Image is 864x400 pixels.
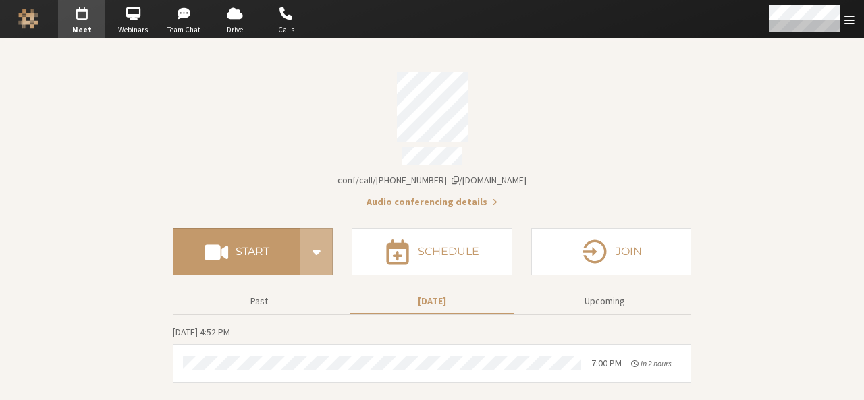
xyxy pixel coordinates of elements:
img: Iotum [18,9,38,29]
span: Webinars [109,24,157,36]
div: Start conference options [300,228,333,275]
button: Join [531,228,691,275]
button: Upcoming [523,289,686,313]
section: Today's Meetings [173,324,691,383]
button: Schedule [352,228,512,275]
h4: Join [616,246,642,257]
span: [DATE] 4:52 PM [173,326,230,338]
span: Drive [211,24,259,36]
button: Copy my meeting room linkCopy my meeting room link [337,173,526,188]
span: in 2 hours [641,358,672,368]
button: Start [173,228,300,275]
span: Copy my meeting room link [337,174,526,186]
button: [DATE] [350,289,514,313]
div: 7:00 PM [591,356,622,370]
section: Account details [173,62,691,209]
span: Team Chat [161,24,208,36]
span: Meet [58,24,105,36]
button: Past [178,289,341,313]
h4: Start [236,246,269,257]
span: Calls [263,24,310,36]
button: Audio conferencing details [367,195,497,209]
h4: Schedule [418,246,479,257]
